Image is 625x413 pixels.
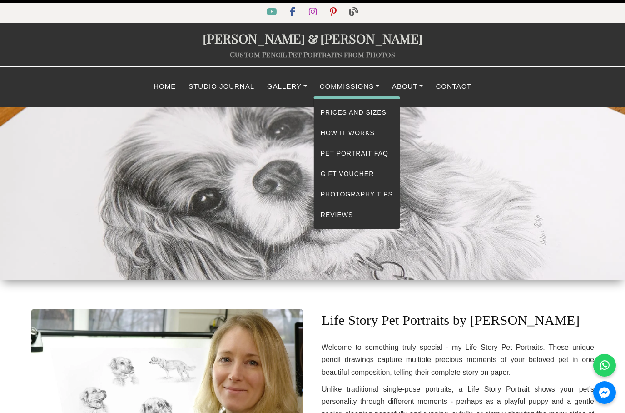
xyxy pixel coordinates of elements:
a: Blog [344,9,364,16]
a: Gift Voucher [314,164,400,184]
a: Studio Journal [182,78,261,96]
span: & [305,30,320,47]
a: Gallery [261,78,313,96]
a: Contact [429,78,477,96]
a: Instagram [303,9,324,16]
a: Commissions [313,78,386,96]
a: Reviews [314,205,400,225]
a: YouTube [261,9,284,16]
a: Facebook [284,9,303,16]
div: Commissions [313,96,400,229]
a: Custom Pencil Pet Portraits from Photos [230,50,395,59]
a: How It Works [314,123,400,143]
a: Home [147,78,182,96]
a: About [386,78,430,96]
h1: Life Story Pet Portraits by [PERSON_NAME] [322,298,580,335]
a: Prices and Sizes [314,102,400,123]
a: WhatsApp [593,354,616,377]
a: Pet Portrait FAQ [314,143,400,164]
a: Photography Tips [314,184,400,205]
a: Pinterest [324,9,344,16]
a: [PERSON_NAME]&[PERSON_NAME] [203,30,423,47]
p: Welcome to something truly special - my Life Story Pet Portraits. These unique pencil drawings ca... [322,341,594,378]
a: Messenger [593,381,616,404]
